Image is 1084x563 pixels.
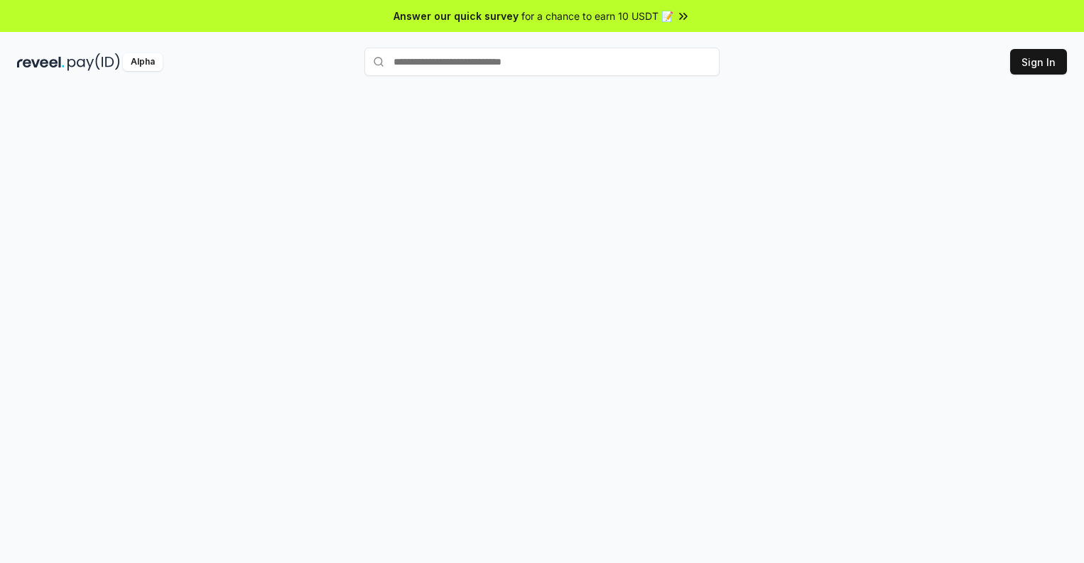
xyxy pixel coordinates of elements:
[17,53,65,71] img: reveel_dark
[394,9,519,23] span: Answer our quick survey
[123,53,163,71] div: Alpha
[521,9,673,23] span: for a chance to earn 10 USDT 📝
[1010,49,1067,75] button: Sign In
[67,53,120,71] img: pay_id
